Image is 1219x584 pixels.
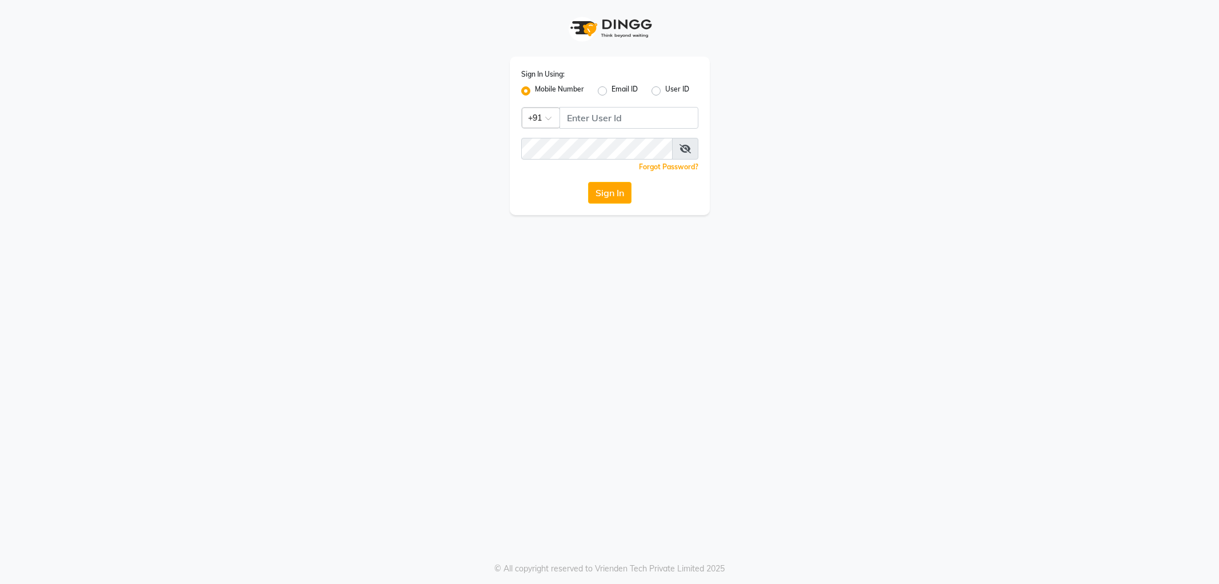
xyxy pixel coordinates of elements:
input: Username [521,138,673,160]
input: Username [559,107,698,129]
img: logo1.svg [564,11,656,45]
button: Sign In [588,182,632,204]
label: User ID [665,84,689,98]
label: Sign In Using: [521,69,565,80]
label: Mobile Number [535,84,584,98]
label: Email ID [612,84,638,98]
a: Forgot Password? [639,162,698,171]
